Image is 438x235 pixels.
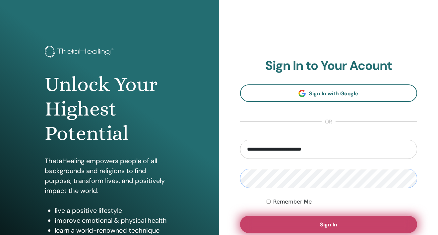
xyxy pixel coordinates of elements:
li: live a positive lifestyle [55,206,174,215]
li: improve emotional & physical health [55,215,174,225]
button: Sign In [240,216,417,233]
span: or [322,118,336,126]
div: Keep me authenticated indefinitely or until I manually logout [267,198,417,206]
p: ThetaHealing empowers people of all backgrounds and religions to find purpose, transform lives, a... [45,156,174,196]
h2: Sign In to Your Acount [240,58,417,73]
span: Sign In [320,221,337,228]
h1: Unlock Your Highest Potential [45,72,174,146]
a: Sign In with Google [240,84,417,102]
label: Remember Me [273,198,312,206]
span: Sign In with Google [309,90,358,97]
